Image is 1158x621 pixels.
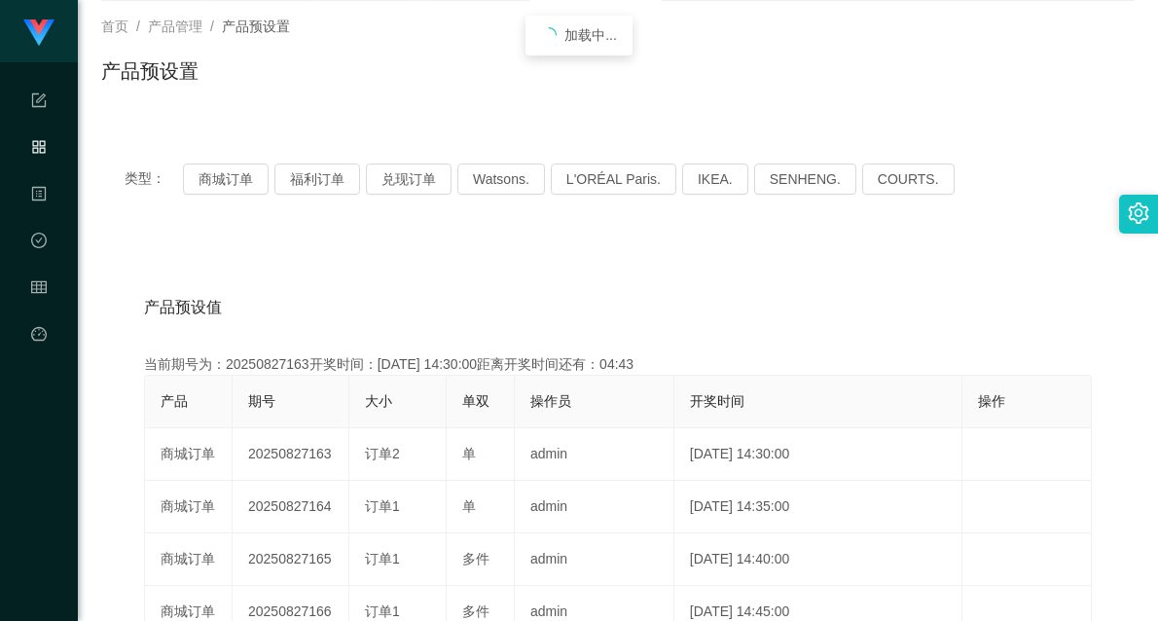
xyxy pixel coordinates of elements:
button: Watsons. [457,164,545,195]
span: 单 [462,498,476,514]
td: 商城订单 [145,428,233,481]
button: 兑现订单 [366,164,452,195]
span: 产品管理 [148,18,202,34]
i: 图标: profile [31,177,47,216]
i: 图标: form [31,84,47,123]
span: 订单1 [365,603,400,619]
button: SENHENG. [754,164,856,195]
span: 单 [462,446,476,461]
span: / [210,18,214,34]
button: L'ORÉAL Paris. [551,164,676,195]
td: 20250827165 [233,533,349,586]
span: 产品预设值 [144,296,222,319]
td: [DATE] 14:35:00 [674,481,962,533]
button: 商城订单 [183,164,269,195]
span: 产品预设置 [222,18,290,34]
span: 会员管理 [31,280,47,454]
span: 订单1 [365,498,400,514]
span: 首页 [101,18,128,34]
span: 单双 [462,393,489,409]
button: COURTS. [862,164,955,195]
td: 商城订单 [145,533,233,586]
div: 当前期号为：20250827163开奖时间：[DATE] 14:30:00距离开奖时间还有：04:43 [144,354,1092,375]
span: 内容中心 [31,187,47,360]
span: 订单1 [365,551,400,566]
td: 20250827164 [233,481,349,533]
span: 操作员 [530,393,571,409]
span: 开奖时间 [690,393,744,409]
i: 图标: check-circle-o [31,224,47,263]
td: admin [515,481,674,533]
a: 图标: dashboard平台首页 [31,315,47,512]
i: 图标: setting [1128,202,1149,224]
span: 期号 [248,393,275,409]
span: 订单2 [365,446,400,461]
td: [DATE] 14:30:00 [674,428,962,481]
span: 操作 [978,393,1005,409]
span: 多件 [462,551,489,566]
td: 20250827163 [233,428,349,481]
i: 图标: table [31,271,47,310]
td: admin [515,533,674,586]
span: / [136,18,140,34]
span: 多件 [462,603,489,619]
i: icon: loading [541,27,557,43]
span: 数据中心 [31,234,47,407]
span: 系统配置 [31,93,47,267]
td: 商城订单 [145,481,233,533]
span: 加载中... [564,27,617,43]
span: 类型： [125,164,183,195]
span: 产品管理 [31,140,47,313]
h1: 产品预设置 [101,56,199,86]
img: logo.9652507e.png [23,19,54,47]
button: IKEA. [682,164,748,195]
td: [DATE] 14:40:00 [674,533,962,586]
button: 福利订单 [274,164,360,195]
span: 大小 [365,393,392,409]
td: admin [515,428,674,481]
i: 图标: appstore-o [31,130,47,169]
span: 产品 [161,393,188,409]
